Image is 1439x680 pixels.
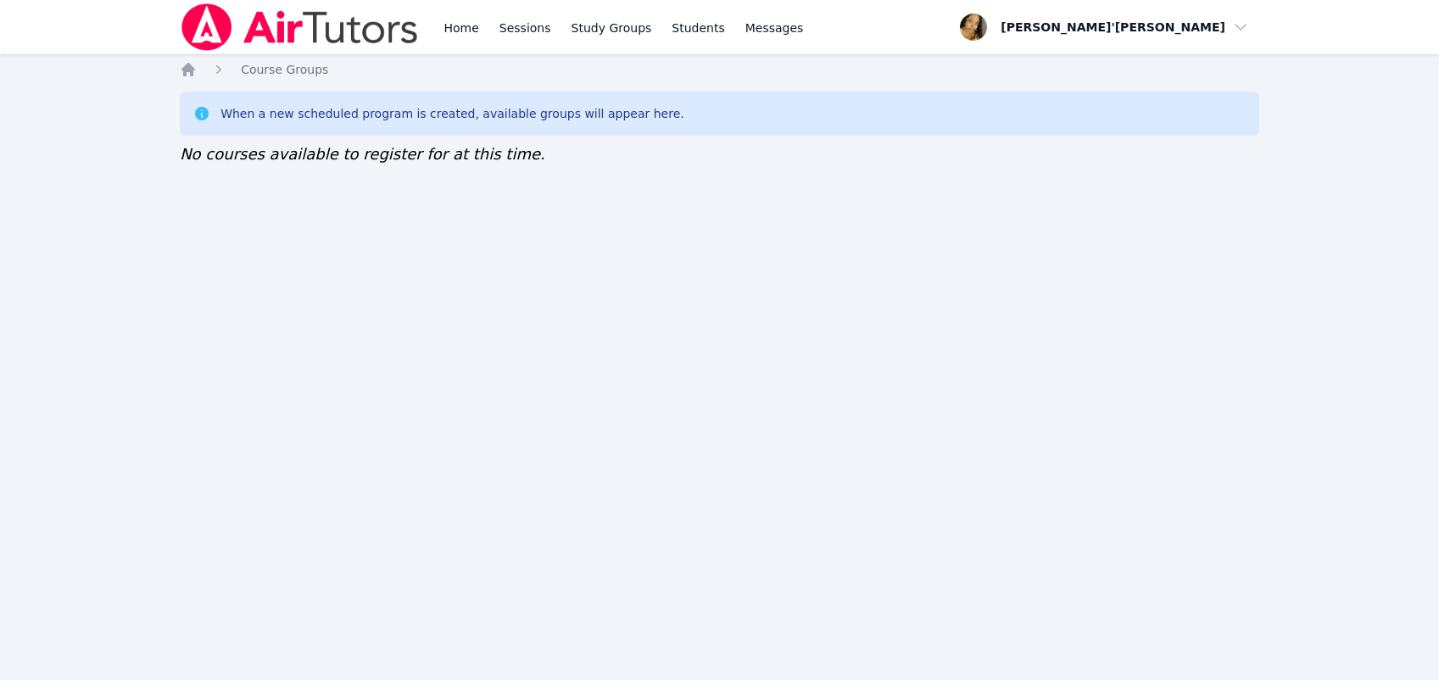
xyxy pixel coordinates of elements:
[745,20,804,36] span: Messages
[220,105,684,122] div: When a new scheduled program is created, available groups will appear here.
[241,61,328,78] a: Course Groups
[180,145,545,163] span: No courses available to register for at this time.
[180,3,420,51] img: Air Tutors
[180,61,1259,78] nav: Breadcrumb
[241,63,328,76] span: Course Groups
